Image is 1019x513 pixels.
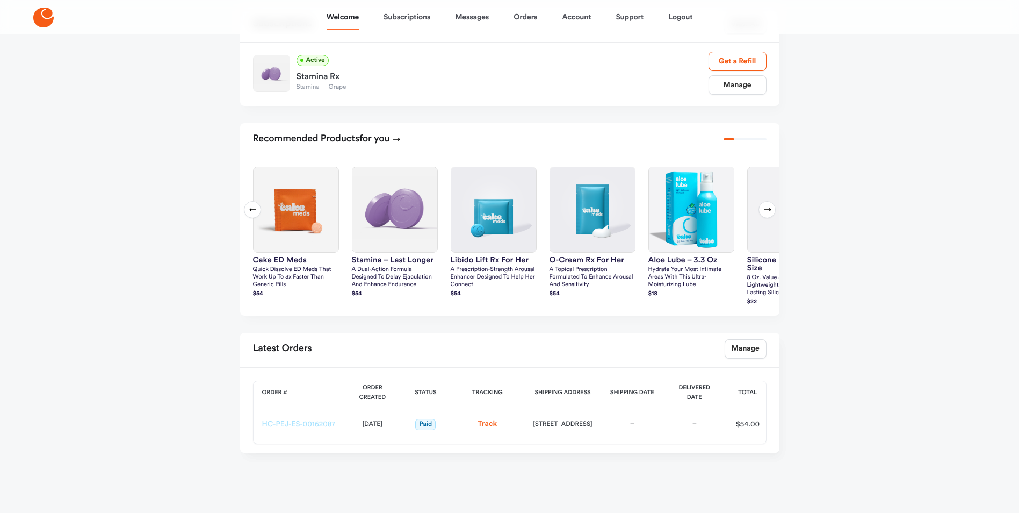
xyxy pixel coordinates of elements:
[748,167,833,252] img: silicone lube – value size
[668,4,692,30] a: Logout
[747,167,833,307] a: silicone lube – value sizesilicone lube – value size8 oz. Value size ultra lightweight, extremely...
[254,167,338,252] img: Cake ED Meds
[747,299,757,305] strong: $ 22
[601,381,663,405] th: Shipping Date
[648,266,734,289] p: Hydrate your most intimate areas with this ultra-moisturizing lube
[478,420,497,428] a: Track
[550,291,560,297] strong: $ 54
[327,4,359,30] a: Welcome
[352,266,438,289] p: A dual-action formula designed to delay ejaculation and enhance endurance
[616,4,644,30] a: Support
[262,421,336,428] a: HC-PEJ-ES-00162087
[352,419,392,430] div: [DATE]
[672,419,717,430] div: –
[514,4,537,30] a: Orders
[550,256,635,264] h3: O-Cream Rx for Her
[324,84,351,90] span: Grape
[726,381,770,405] th: Total
[455,4,489,30] a: Messages
[648,291,657,297] strong: $ 18
[663,381,726,405] th: Delivered Date
[253,256,339,264] h3: Cake ED Meds
[359,134,390,144] span: for you
[254,381,344,405] th: Order #
[729,419,766,430] div: $54.00
[533,419,592,430] div: [STREET_ADDRESS]
[384,4,430,30] a: Subscriptions
[451,291,461,297] strong: $ 54
[344,381,401,405] th: Order Created
[451,167,537,299] a: Libido Lift Rx For HerLibido Lift Rx For HerA prescription-strength arousal enhancer designed to ...
[562,4,591,30] a: Account
[297,84,324,90] span: Stamina
[253,167,339,299] a: Cake ED MedsCake ED MedsQuick dissolve ED Meds that work up to 3x faster than generic pills$54
[401,381,450,405] th: Status
[352,167,437,252] img: Stamina – Last Longer
[747,256,833,272] h3: silicone lube – value size
[649,167,734,252] img: Aloe Lube – 3.3 oz
[550,266,635,289] p: A topical prescription formulated to enhance arousal and sensitivity
[709,52,767,71] a: Get a Refill
[297,55,329,66] span: Active
[451,256,537,264] h3: Libido Lift Rx For Her
[253,339,312,359] h2: Latest Orders
[648,167,734,299] a: Aloe Lube – 3.3 ozAloe Lube – 3.3 ozHydrate your most intimate areas with this ultra-moisturizing...
[450,381,524,405] th: Tracking
[550,167,635,299] a: O-Cream Rx for HerO-Cream Rx for HerA topical prescription formulated to enhance arousal and sens...
[451,167,536,252] img: Libido Lift Rx For Her
[747,274,833,297] p: 8 oz. Value size ultra lightweight, extremely long-lasting silicone formula
[524,381,601,405] th: Shipping Address
[253,266,339,289] p: Quick dissolve ED Meds that work up to 3x faster than generic pills
[648,256,734,264] h3: Aloe Lube – 3.3 oz
[297,66,709,83] div: Stamina Rx
[610,419,655,430] div: –
[297,66,709,92] a: Stamina RxStaminaGrape
[253,55,290,92] img: Stamina
[709,75,767,95] a: Manage
[253,291,263,297] strong: $ 54
[415,419,436,430] span: Paid
[352,256,438,264] h3: Stamina – Last Longer
[451,266,537,289] p: A prescription-strength arousal enhancer designed to help her connect
[352,291,362,297] strong: $ 54
[253,130,401,149] h2: Recommended Products
[725,339,767,359] a: Manage
[352,167,438,299] a: Stamina – Last LongerStamina – Last LongerA dual-action formula designed to delay ejaculation and...
[550,167,635,252] img: O-Cream Rx for Her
